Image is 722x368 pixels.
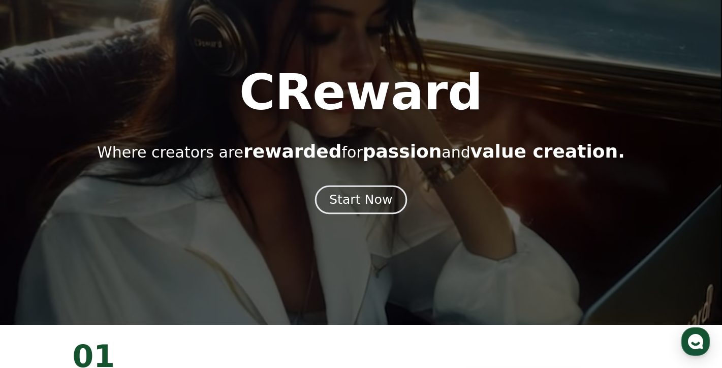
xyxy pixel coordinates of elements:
span: rewarded [243,141,341,162]
span: Messages [84,299,114,308]
span: Home [26,299,44,307]
button: Start Now [315,186,407,214]
a: Home [3,284,67,309]
p: Where creators are for and [97,141,625,162]
h1: CReward [239,68,483,117]
span: value creation. [470,141,625,162]
a: Start Now [317,196,405,206]
span: Settings [150,299,175,307]
a: Messages [67,284,131,309]
span: passion [363,141,442,162]
div: Start Now [329,191,392,208]
a: Settings [131,284,195,309]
